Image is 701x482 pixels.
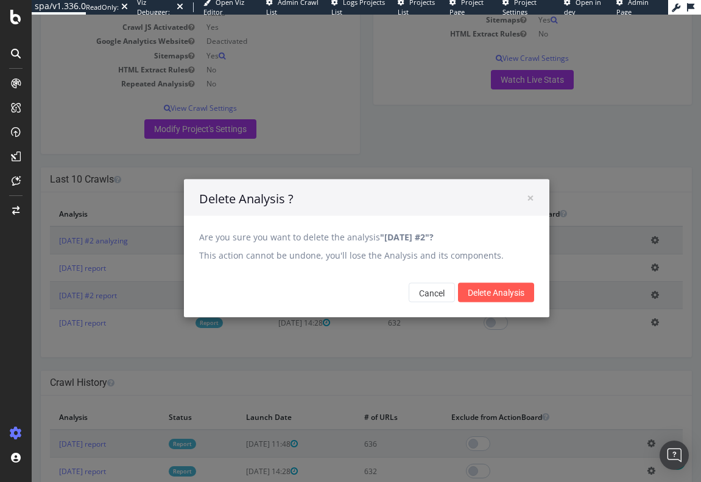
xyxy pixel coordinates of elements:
div: Open Intercom Messenger [660,441,689,470]
p: Are you sure you want to delete the analysis [167,217,502,229]
span: × [495,175,502,192]
button: Cancel [377,268,423,288]
b: "[DATE] #2"? [348,217,402,228]
input: Delete Analysis [426,268,502,288]
h4: Delete Analysis ? [167,176,502,194]
div: ReadOnly: [86,2,119,12]
p: This action cannot be undone, you'll lose the Analysis and its components. [167,235,502,247]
